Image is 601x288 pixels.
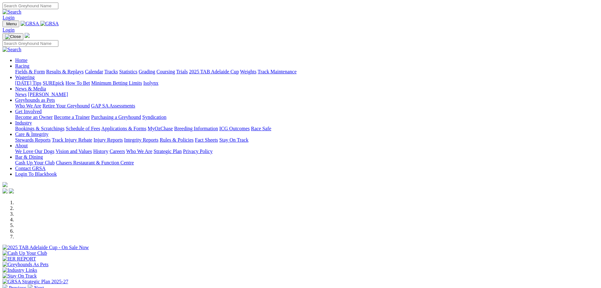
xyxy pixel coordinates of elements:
a: Results & Replays [46,69,84,74]
a: Bookings & Scratchings [15,126,64,131]
div: Wagering [15,80,598,86]
a: SUREpick [43,80,64,86]
img: IER REPORT [3,256,36,262]
a: Login To Blackbook [15,171,57,177]
img: Industry Links [3,267,37,273]
img: Greyhounds As Pets [3,262,49,267]
div: About [15,149,598,154]
a: Privacy Policy [183,149,213,154]
span: Menu [6,21,17,26]
a: Minimum Betting Limits [91,80,142,86]
img: GRSA Strategic Plan 2025-27 [3,279,68,285]
input: Search [3,40,58,47]
a: Bar & Dining [15,154,43,160]
img: GRSA [21,21,39,27]
a: Strategic Plan [154,149,182,154]
div: News & Media [15,92,598,97]
div: Industry [15,126,598,132]
a: Login [3,27,15,33]
div: Bar & Dining [15,160,598,166]
a: Greyhounds as Pets [15,97,55,103]
a: Isolynx [143,80,158,86]
img: GRSA [40,21,59,27]
a: Breeding Information [174,126,218,131]
a: Become a Trainer [54,114,90,120]
div: Racing [15,69,598,75]
a: Careers [109,149,125,154]
a: Get Involved [15,109,42,114]
a: About [15,143,28,148]
a: Track Maintenance [258,69,297,74]
a: Chasers Restaurant & Function Centre [56,160,134,165]
a: Tracks [104,69,118,74]
a: Coursing [156,69,175,74]
a: Industry [15,120,32,126]
a: How To Bet [66,80,90,86]
a: Weights [240,69,256,74]
a: Stay On Track [219,137,248,143]
img: logo-grsa-white.png [25,33,30,38]
img: 2025 TAB Adelaide Cup - On Sale Now [3,245,89,250]
img: facebook.svg [3,188,8,193]
a: Rules & Policies [160,137,194,143]
img: Stay On Track [3,273,37,279]
a: Care & Integrity [15,132,49,137]
a: [DATE] Tips [15,80,41,86]
a: We Love Our Dogs [15,149,54,154]
a: Home [15,58,27,63]
a: Integrity Reports [124,137,158,143]
a: GAP SA Assessments [91,103,135,108]
a: Track Injury Rebate [52,137,92,143]
img: Search [3,9,21,15]
a: Who We Are [15,103,41,108]
a: Login [3,15,15,20]
a: Retire Your Greyhound [43,103,90,108]
a: Trials [176,69,188,74]
a: Grading [139,69,155,74]
a: News & Media [15,86,46,91]
div: Greyhounds as Pets [15,103,598,109]
img: logo-grsa-white.png [3,182,8,187]
a: Fact Sheets [195,137,218,143]
a: Racing [15,63,29,69]
a: Purchasing a Greyhound [91,114,141,120]
a: Injury Reports [93,137,123,143]
img: Cash Up Your Club [3,250,47,256]
a: Race Safe [251,126,271,131]
a: MyOzChase [148,126,173,131]
a: Applications & Forms [101,126,146,131]
button: Toggle navigation [3,21,19,27]
a: Statistics [119,69,138,74]
a: Wagering [15,75,35,80]
div: Care & Integrity [15,137,598,143]
a: News [15,92,27,97]
a: Contact GRSA [15,166,45,171]
img: Close [5,34,21,39]
img: Search [3,47,21,52]
div: Get Involved [15,114,598,120]
a: Schedule of Fees [66,126,100,131]
a: Stewards Reports [15,137,50,143]
a: Syndication [142,114,166,120]
button: Toggle navigation [3,33,23,40]
a: Calendar [85,69,103,74]
a: Who We Are [126,149,152,154]
a: 2025 TAB Adelaide Cup [189,69,239,74]
a: ICG Outcomes [219,126,250,131]
input: Search [3,3,58,9]
a: History [93,149,108,154]
a: Vision and Values [56,149,92,154]
a: Cash Up Your Club [15,160,55,165]
img: twitter.svg [9,188,14,193]
a: Fields & Form [15,69,45,74]
a: [PERSON_NAME] [28,92,68,97]
a: Become an Owner [15,114,53,120]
